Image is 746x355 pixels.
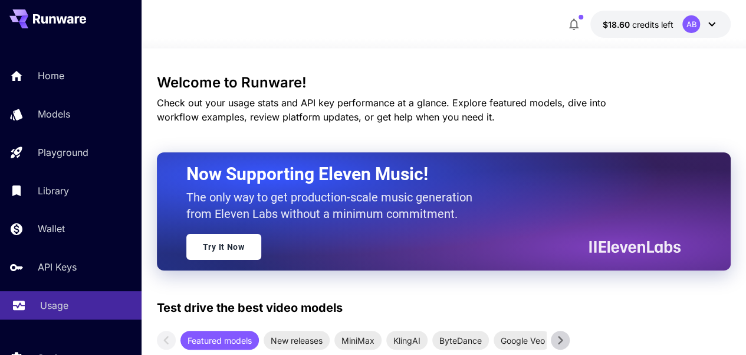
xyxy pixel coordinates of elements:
[38,69,64,83] p: Home
[38,107,70,121] p: Models
[494,334,552,347] span: Google Veo
[494,331,552,350] div: Google Veo
[157,299,343,317] p: Test drive the best video models
[386,334,428,347] span: KlingAI
[386,331,428,350] div: KlingAI
[40,298,68,312] p: Usage
[186,189,481,222] p: The only way to get production-scale music generation from Eleven Labs without a minimum commitment.
[682,15,700,33] div: AB
[186,234,261,260] a: Try It Now
[186,163,672,185] h2: Now Supporting Eleven Music!
[432,334,489,347] span: ByteDance
[432,331,489,350] div: ByteDance
[38,260,77,274] p: API Keys
[38,184,69,198] p: Library
[602,18,673,31] div: $18.59699
[157,97,606,123] span: Check out your usage stats and API key performance at a glance. Explore featured models, dive int...
[38,222,65,236] p: Wallet
[180,334,259,347] span: Featured models
[602,19,632,30] span: $18.60
[38,145,88,159] p: Playground
[334,334,382,347] span: MiniMax
[590,11,731,38] button: $18.59699AB
[334,331,382,350] div: MiniMax
[264,334,330,347] span: New releases
[157,74,731,91] h3: Welcome to Runware!
[264,331,330,350] div: New releases
[632,19,673,30] span: credits left
[180,331,259,350] div: Featured models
